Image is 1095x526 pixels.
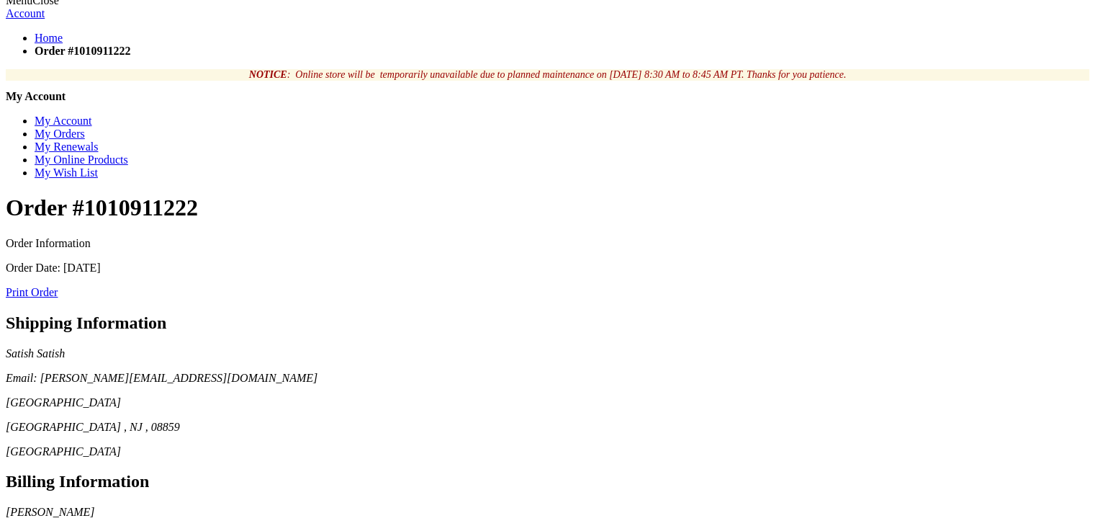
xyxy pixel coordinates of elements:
[6,421,180,433] span: [GEOGRAPHIC_DATA] , NJ , 08859
[35,115,92,127] a: My Account
[6,195,198,220] span: Order #1010911222
[35,166,98,179] a: My Wish List
[6,237,1089,250] div: Order Information
[6,286,58,298] a: Print Order
[35,32,63,44] a: Home
[249,69,847,80] em: : Online store will be temporarily unavailable due to planned maintenance on [DATE] 8:30 AM to 8:...
[35,128,85,140] a: My Orders
[6,7,45,19] a: Account
[6,313,1089,333] h2: Shipping Information
[6,445,121,458] span: [GEOGRAPHIC_DATA]
[6,396,121,409] span: [GEOGRAPHIC_DATA]
[6,262,1089,275] p: Order Date: [DATE]
[6,506,95,518] span: [PERSON_NAME]
[35,141,98,153] a: My Renewals
[6,372,317,384] span: Email: [PERSON_NAME][EMAIL_ADDRESS][DOMAIN_NAME]
[35,45,130,57] strong: Order #1010911222
[6,472,1089,491] h2: Billing Information
[35,153,128,166] a: My Online Products
[6,90,66,102] strong: My Account
[6,347,65,360] span: Satish Satish
[249,69,287,80] strong: NOTICE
